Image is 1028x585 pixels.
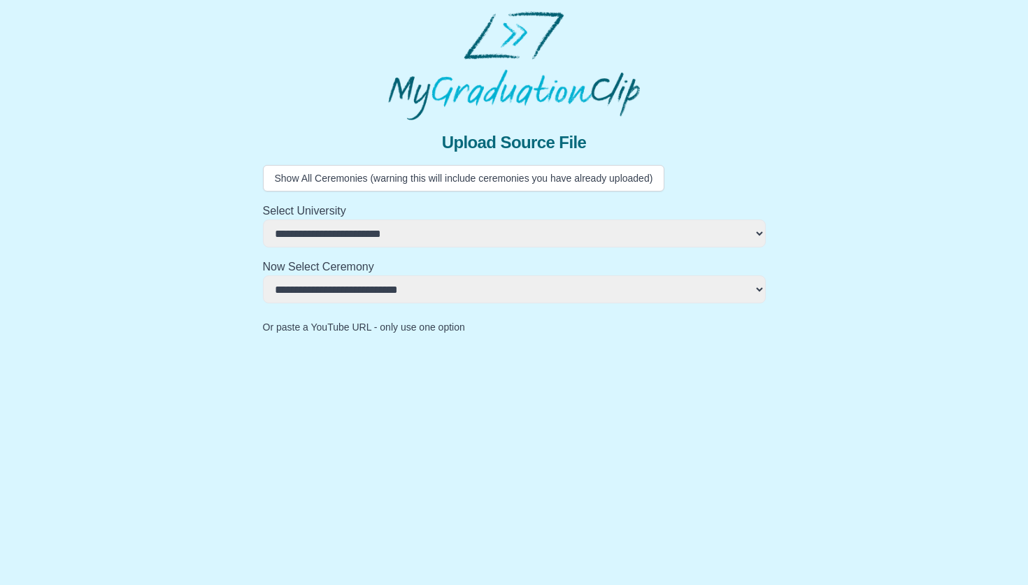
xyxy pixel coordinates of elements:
[442,131,587,154] span: Upload Source File
[263,259,766,275] h2: Now Select Ceremony
[388,11,640,120] img: MyGraduationClip
[263,320,766,334] p: Or paste a YouTube URL - only use one option
[263,165,665,192] button: Show All Ceremonies (warning this will include ceremonies you have already uploaded)
[263,203,766,219] h2: Select University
